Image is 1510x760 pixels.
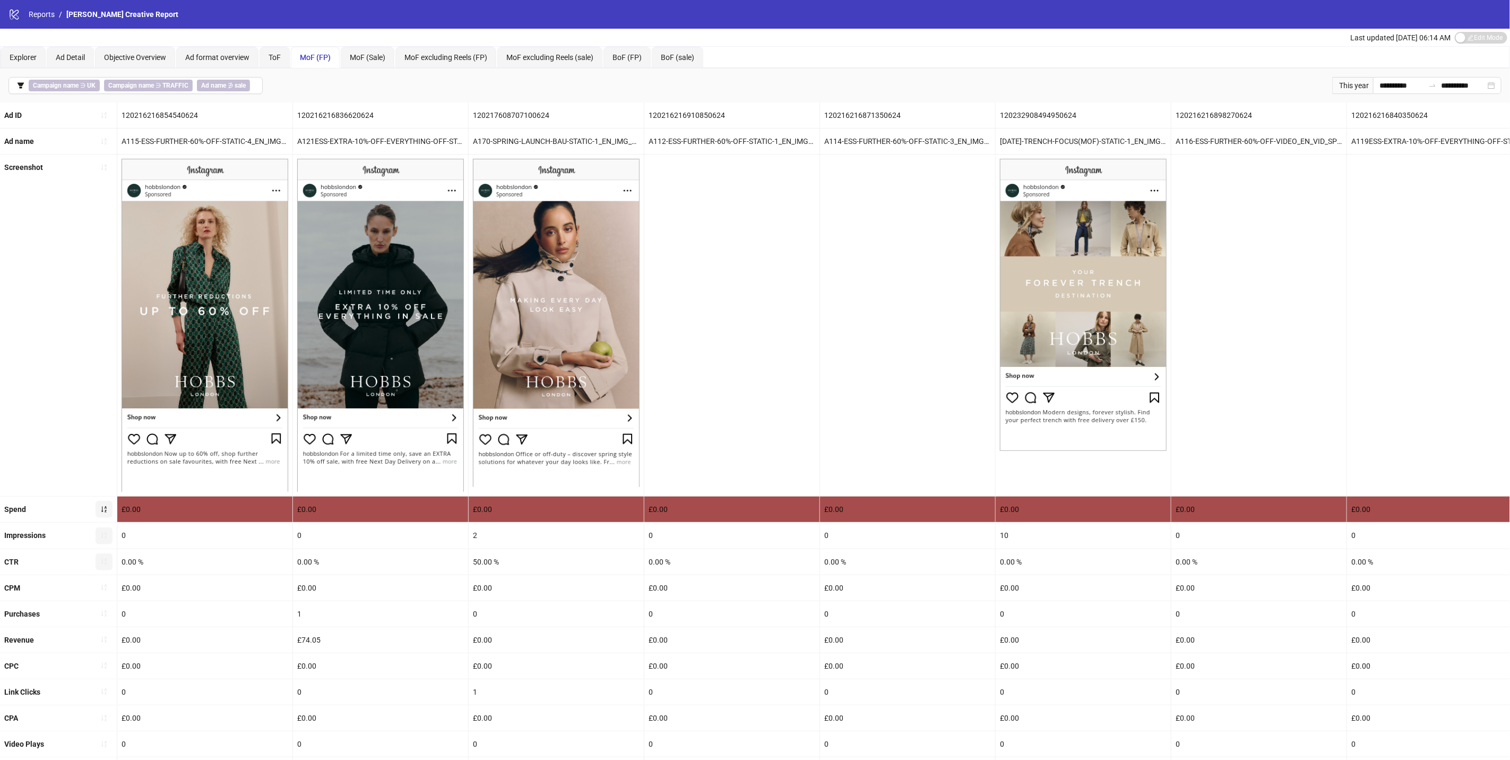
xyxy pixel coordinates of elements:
[100,558,108,565] span: sort-ascending
[100,506,108,513] span: sort-ascending
[469,653,644,679] div: £0.00
[17,82,24,89] span: filter
[820,103,995,128] div: 120216216871350624
[117,575,292,601] div: £0.00
[201,82,226,89] b: Ad name
[473,159,640,486] img: Screenshot 120217608707100624
[996,601,1171,627] div: 0
[4,740,44,748] b: Video Plays
[100,610,108,617] span: sort-ascending
[300,53,331,62] span: MoF (FP)
[996,705,1171,731] div: £0.00
[117,129,292,154] div: A115-ESS-FURTHER-60%-OFF-STATIC-4_EN_IMG_SP_23122024_F_CC_SC2_None_ESS - NEWYEAR
[350,53,385,62] span: MoF (Sale)
[996,731,1171,757] div: 0
[293,705,468,731] div: £0.00
[996,549,1171,575] div: 0.00 %
[293,103,468,128] div: 120216216836620624
[8,77,263,94] button: Campaign name ∋ UKCampaign name ∋ TRAFFICAd name ∌ sale
[117,705,292,731] div: £0.00
[117,653,292,679] div: £0.00
[33,82,79,89] b: Campaign name
[996,679,1171,705] div: 0
[27,8,57,20] a: Reports
[293,523,468,548] div: 0
[56,53,85,62] span: Ad Detail
[100,112,108,119] span: sort-ascending
[87,82,96,89] b: UK
[644,129,819,154] div: A112-ESS-FURTHER-60%-OFF-STATIC-1_EN_IMG_SP_23122024_F_CC_SC2_None_ESS - NEWYEAR
[469,497,644,522] div: £0.00
[4,584,20,592] b: CPM
[1428,81,1437,90] span: to
[293,679,468,705] div: 0
[644,653,819,679] div: £0.00
[117,627,292,653] div: £0.00
[100,662,108,669] span: sort-ascending
[644,601,819,627] div: 0
[4,531,46,540] b: Impressions
[59,8,62,20] li: /
[469,679,644,705] div: 1
[117,601,292,627] div: 0
[996,103,1171,128] div: 120232908494950624
[4,505,26,514] b: Spend
[4,137,34,146] b: Ad name
[820,601,995,627] div: 0
[117,549,292,575] div: 0.00 %
[1171,601,1347,627] div: 0
[1171,497,1347,522] div: £0.00
[996,575,1171,601] div: £0.00
[469,705,644,731] div: £0.00
[1171,129,1347,154] div: A116-ESS-FURTHER-60%-OFF-VIDEO_EN_VID_SP_23122024_F_CC_SC2_None_ESS - NEWYEAR
[104,53,166,62] span: Objective Overview
[820,705,995,731] div: £0.00
[644,549,819,575] div: 0.00 %
[4,558,19,566] b: CTR
[4,636,34,644] b: Revenue
[104,80,193,91] span: ∋
[29,80,100,91] span: ∋
[996,653,1171,679] div: £0.00
[469,575,644,601] div: £0.00
[644,705,819,731] div: £0.00
[197,80,250,91] span: ∌
[1171,731,1347,757] div: 0
[10,53,37,62] span: Explorer
[235,82,246,89] b: sale
[1171,575,1347,601] div: £0.00
[100,740,108,748] span: sort-ascending
[996,523,1171,548] div: 10
[996,129,1171,154] div: [DATE]-TRENCH-FOCUS(MOF)-STATIC-1_EN_IMG_SP_06082025_F_CC_SC17_None_BAU
[293,731,468,757] div: 0
[469,103,644,128] div: 120217608707100624
[469,627,644,653] div: £0.00
[469,549,644,575] div: 50.00 %
[117,523,292,548] div: 0
[644,627,819,653] div: £0.00
[1171,103,1347,128] div: 120216216898270624
[644,523,819,548] div: 0
[66,10,178,19] span: [PERSON_NAME] Creative Report
[1171,705,1347,731] div: £0.00
[4,714,18,722] b: CPA
[4,610,40,618] b: Purchases
[996,627,1171,653] div: £0.00
[820,627,995,653] div: £0.00
[293,549,468,575] div: 0.00 %
[4,163,43,172] b: Screenshot
[820,523,995,548] div: 0
[820,653,995,679] div: £0.00
[293,653,468,679] div: £0.00
[1000,159,1167,451] img: Screenshot 120232908494950624
[4,688,40,696] b: Link Clicks
[117,731,292,757] div: 0
[644,497,819,522] div: £0.00
[469,523,644,548] div: 2
[1171,627,1347,653] div: £0.00
[469,129,644,154] div: A170-SPRING-LAUNCH-BAU-STATIC-1_EN_IMG_SP_30012025_F_CC_SC1_None_BAU
[506,53,593,62] span: MoF excluding Reels (sale)
[293,627,468,653] div: £74.05
[469,731,644,757] div: 0
[644,103,819,128] div: 120216216910850624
